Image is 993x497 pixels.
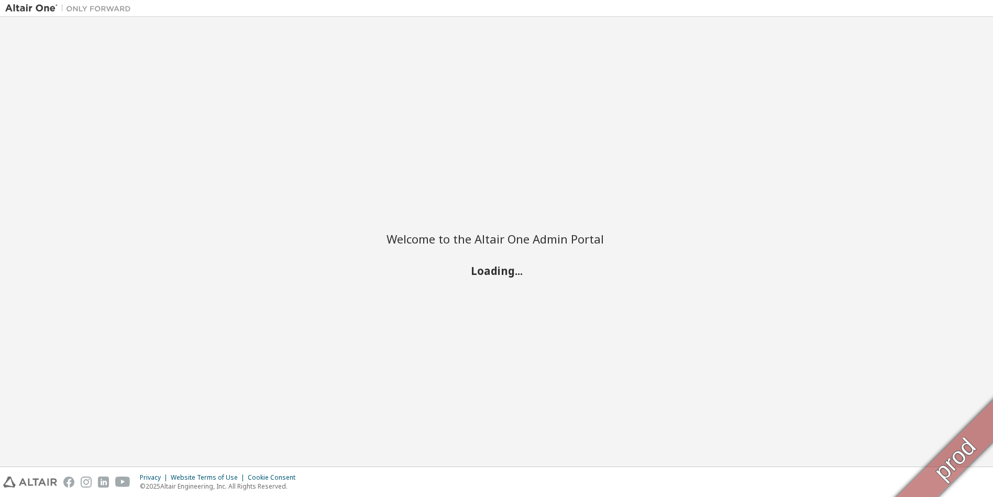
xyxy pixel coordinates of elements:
[387,263,606,277] h2: Loading...
[387,231,606,246] h2: Welcome to the Altair One Admin Portal
[3,477,57,488] img: altair_logo.svg
[171,473,248,482] div: Website Terms of Use
[248,473,302,482] div: Cookie Consent
[115,477,130,488] img: youtube.svg
[140,473,171,482] div: Privacy
[98,477,109,488] img: linkedin.svg
[140,482,302,491] p: © 2025 Altair Engineering, Inc. All Rights Reserved.
[81,477,92,488] img: instagram.svg
[5,3,136,14] img: Altair One
[63,477,74,488] img: facebook.svg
